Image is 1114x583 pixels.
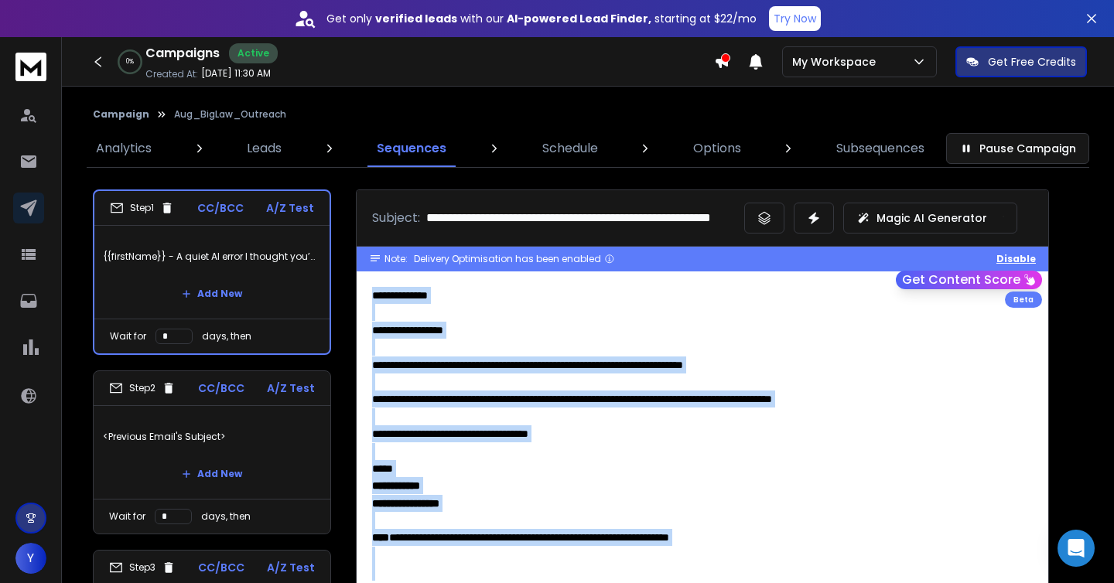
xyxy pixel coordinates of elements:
div: Active [229,43,278,63]
p: CC/BCC [198,380,244,396]
a: Sequences [367,130,456,167]
p: Created At: [145,68,198,80]
button: Get Content Score [896,271,1042,289]
p: Subsequences [836,139,924,158]
p: Schedule [542,139,598,158]
button: Try Now [769,6,821,31]
div: Step 3 [109,561,176,574]
button: Disable [996,253,1036,265]
button: Y [15,543,46,574]
p: Get only with our starting at $22/mo [326,11,757,26]
p: Get Free Credits [988,54,1076,70]
p: Analytics [96,139,152,158]
button: Pause Campaign [946,133,1089,164]
button: Magic AI Generator [843,203,1017,234]
a: Options [684,130,750,167]
p: days, then [202,330,251,343]
strong: verified leads [375,11,457,26]
p: Options [693,139,741,158]
a: Subsequences [827,130,934,167]
p: A/Z Test [266,200,314,216]
p: CC/BCC [197,200,244,216]
a: Schedule [533,130,607,167]
a: Analytics [87,130,161,167]
p: A/Z Test [267,560,315,575]
div: Beta [1005,291,1042,308]
p: Leads [247,139,282,158]
p: days, then [201,510,251,523]
p: {{firstName}} - A quiet AI error I thought you’d want to know [104,235,320,278]
li: Step1CC/BCCA/Z Test{{firstName}} - A quiet AI error I thought you’d want to knowAdd NewWait forda... [93,189,331,355]
strong: AI-powered Lead Finder, [507,11,651,26]
div: Step 1 [110,201,174,215]
button: Add New [169,278,255,309]
p: Magic AI Generator [877,210,987,226]
button: Campaign [93,108,149,121]
div: Delivery Optimisation has been enabled [414,253,615,265]
p: Sequences [377,139,446,158]
div: Open Intercom Messenger [1058,530,1095,567]
h1: Campaigns [145,44,220,63]
p: Wait for [110,330,146,343]
button: Add New [169,459,255,489]
p: [DATE] 11:30 AM [201,67,271,80]
p: <Previous Email's Subject> [103,415,321,459]
li: Step2CC/BCCA/Z Test<Previous Email's Subject>Add NewWait fordays, then [93,370,331,534]
p: Try Now [774,11,816,26]
p: 0 % [126,57,134,66]
img: logo [15,53,46,81]
p: Wait for [109,510,145,523]
p: My Workspace [792,54,882,70]
p: Aug_BigLaw_Outreach [174,108,286,121]
button: Get Free Credits [955,46,1087,77]
div: Step 2 [109,381,176,395]
p: Subject: [372,209,420,227]
a: Leads [237,130,291,167]
p: CC/BCC [198,560,244,575]
p: A/Z Test [267,380,315,396]
span: Note: [384,253,408,265]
